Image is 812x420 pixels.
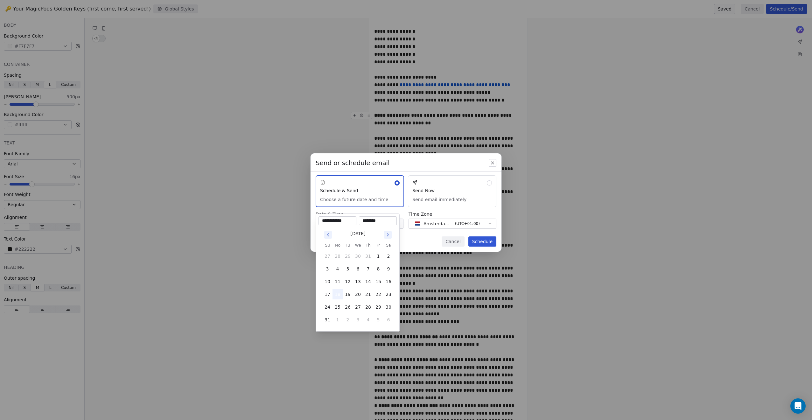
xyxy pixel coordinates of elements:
[363,302,373,312] button: 28
[343,242,353,248] th: Tuesday
[383,276,394,287] button: 16
[350,230,365,237] div: [DATE]
[332,251,343,261] button: 28
[343,315,353,325] button: 2
[363,315,373,325] button: 4
[383,264,394,274] button: 9
[343,276,353,287] button: 12
[332,242,343,248] th: Monday
[332,276,343,287] button: 11
[373,242,383,248] th: Friday
[343,302,353,312] button: 26
[383,302,394,312] button: 30
[373,276,383,287] button: 15
[373,264,383,274] button: 8
[322,276,332,287] button: 10
[332,315,343,325] button: 1
[353,276,363,287] button: 13
[383,251,394,261] button: 2
[322,264,332,274] button: 3
[322,315,332,325] button: 31
[332,289,343,299] button: 18
[373,289,383,299] button: 22
[322,251,332,261] button: 27
[363,289,373,299] button: 21
[363,242,373,248] th: Thursday
[353,251,363,261] button: 30
[353,242,363,248] th: Wednesday
[332,264,343,274] button: 4
[363,264,373,274] button: 7
[322,242,332,248] th: Sunday
[363,251,373,261] button: 31
[373,251,383,261] button: 1
[383,289,394,299] button: 23
[353,302,363,312] button: 27
[363,276,373,287] button: 14
[322,289,332,299] button: 17
[332,302,343,312] button: 25
[343,264,353,274] button: 5
[343,251,353,261] button: 29
[373,315,383,325] button: 5
[383,242,394,248] th: Saturday
[383,315,394,325] button: 6
[343,289,353,299] button: 19
[353,315,363,325] button: 3
[383,230,392,239] button: Go to next month
[353,289,363,299] button: 20
[373,302,383,312] button: 29
[324,230,332,239] button: Go to previous month
[353,264,363,274] button: 6
[322,302,332,312] button: 24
